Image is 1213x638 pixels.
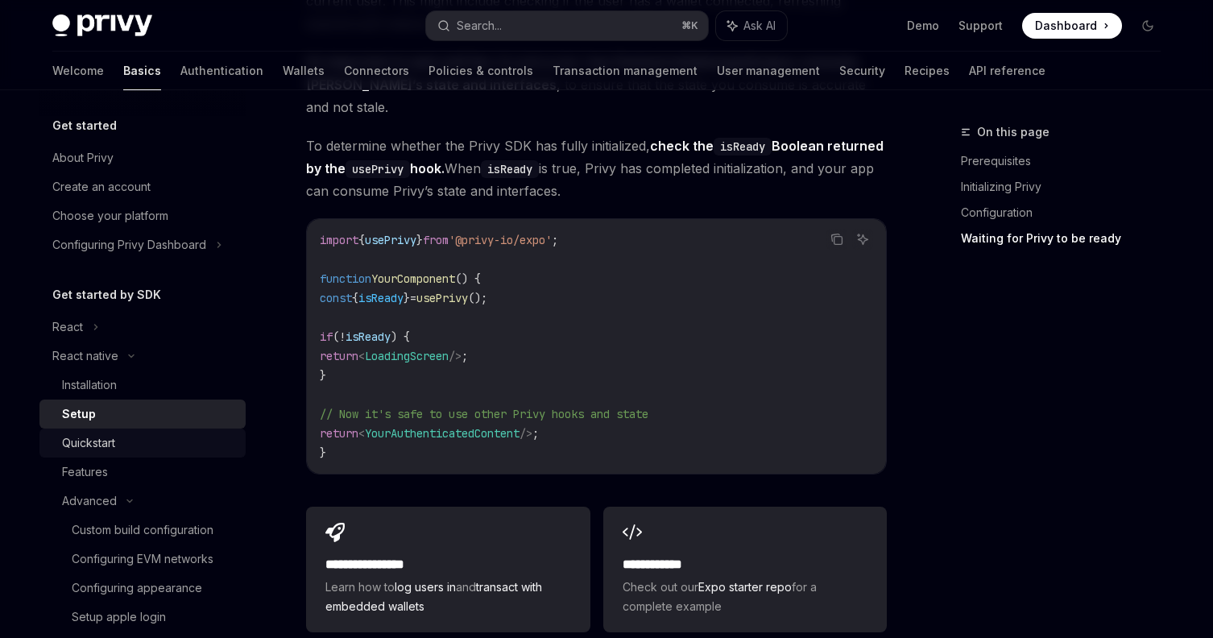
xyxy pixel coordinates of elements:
[449,349,462,363] span: />
[39,143,246,172] a: About Privy
[410,291,416,305] span: =
[320,445,326,460] span: }
[306,507,590,632] a: **** **** **** *Learn how tolog users inandtransact with embedded wallets
[39,603,246,632] a: Setup apple login
[552,233,558,247] span: ;
[52,116,117,135] h5: Get started
[352,291,358,305] span: {
[961,200,1174,226] a: Configuration
[1022,13,1122,39] a: Dashboard
[905,52,950,90] a: Recipes
[404,291,410,305] span: }
[346,329,391,344] span: isReady
[39,574,246,603] a: Configuring appearance
[698,580,792,594] a: Expo starter repo
[52,52,104,90] a: Welcome
[958,18,1003,34] a: Support
[468,291,487,305] span: ();
[358,291,404,305] span: isReady
[365,349,449,363] span: LoadingScreen
[52,177,151,197] div: Create an account
[358,233,365,247] span: {
[62,375,117,395] div: Installation
[1135,13,1161,39] button: Toggle dark mode
[969,52,1045,90] a: API reference
[39,545,246,574] a: Configuring EVM networks
[72,607,166,627] div: Setup apple login
[358,349,365,363] span: <
[977,122,1049,142] span: On this page
[72,520,213,540] div: Custom build configuration
[481,160,539,178] code: isReady
[395,580,456,594] a: log users in
[306,135,887,202] span: To determine whether the Privy SDK has fully initialized, When is true, Privy has completed initi...
[603,507,887,632] a: **** **** **Check out ourExpo starter repofor a complete example
[72,549,213,569] div: Configuring EVM networks
[325,578,570,616] span: Learn how to and
[283,52,325,90] a: Wallets
[39,516,246,545] a: Custom build configuration
[714,138,772,155] code: isReady
[320,426,358,441] span: return
[416,233,423,247] span: }
[961,226,1174,251] a: Waiting for Privy to be ready
[961,148,1174,174] a: Prerequisites
[52,148,114,168] div: About Privy
[320,407,648,421] span: // Now it's safe to use other Privy hooks and state
[320,368,326,383] span: }
[716,11,787,40] button: Ask AI
[423,233,449,247] span: from
[123,52,161,90] a: Basics
[62,433,115,453] div: Quickstart
[416,291,468,305] span: usePrivy
[52,235,206,255] div: Configuring Privy Dashboard
[462,349,468,363] span: ;
[717,52,820,90] a: User management
[391,329,410,344] span: ) {
[553,52,698,90] a: Transaction management
[62,462,108,482] div: Features
[623,578,867,616] span: Check out our for a complete example
[371,271,455,286] span: YourComponent
[457,16,502,35] div: Search...
[455,271,481,286] span: () {
[320,233,358,247] span: import
[39,429,246,458] a: Quickstart
[39,172,246,201] a: Create an account
[365,233,416,247] span: usePrivy
[852,229,873,250] button: Ask AI
[72,578,202,598] div: Configuring appearance
[346,160,410,178] code: usePrivy
[333,329,339,344] span: (
[320,291,352,305] span: const
[62,404,96,424] div: Setup
[1035,18,1097,34] span: Dashboard
[52,206,168,226] div: Choose your platform
[339,329,346,344] span: !
[320,349,358,363] span: return
[39,400,246,429] a: Setup
[52,346,118,366] div: React native
[743,18,776,34] span: Ask AI
[62,491,117,511] div: Advanced
[826,229,847,250] button: Copy the contents from the code block
[52,285,161,304] h5: Get started by SDK
[520,426,532,441] span: />
[320,329,333,344] span: if
[180,52,263,90] a: Authentication
[320,271,371,286] span: function
[39,371,246,400] a: Installation
[681,19,698,32] span: ⌘ K
[52,317,83,337] div: React
[39,201,246,230] a: Choose your platform
[428,52,533,90] a: Policies & controls
[344,52,409,90] a: Connectors
[449,233,552,247] span: '@privy-io/expo'
[426,11,708,40] button: Search...⌘K
[365,426,520,441] span: YourAuthenticatedContent
[961,174,1174,200] a: Initializing Privy
[52,14,152,37] img: dark logo
[39,458,246,487] a: Features
[358,426,365,441] span: <
[839,52,885,90] a: Security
